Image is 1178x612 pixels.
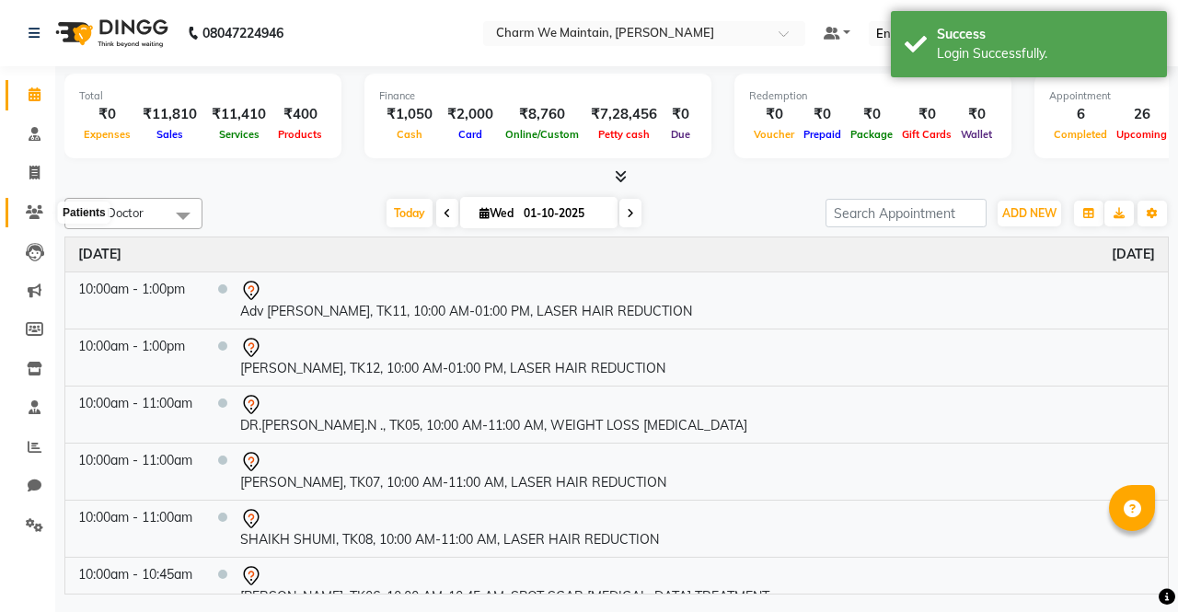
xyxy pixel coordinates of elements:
span: Upcoming [1112,128,1172,141]
div: ₹0 [664,104,697,125]
div: Login Successfully. [937,44,1153,64]
div: ₹400 [273,104,327,125]
span: Completed [1049,128,1112,141]
div: Success [937,25,1153,44]
div: Redemption [749,88,997,104]
td: 10:00am - 11:00am [65,386,205,443]
div: ₹1,050 [379,104,440,125]
div: ₹2,000 [440,104,501,125]
td: Adv [PERSON_NAME], TK11, 10:00 AM-01:00 PM, LASER HAIR REDUCTION [227,271,1168,329]
div: Patients [58,202,110,224]
td: 10:00am - 1:00pm [65,271,205,329]
div: ₹8,760 [501,104,583,125]
div: ₹0 [846,104,897,125]
td: 10:00am - 11:00am [65,500,205,557]
span: Voucher [749,128,799,141]
div: 26 [1112,104,1172,125]
a: October 1, 2025 [1112,245,1155,264]
span: Expenses [79,128,135,141]
span: Card [454,128,487,141]
div: Total [79,88,327,104]
span: Due [666,128,695,141]
td: DR.[PERSON_NAME].N ., TK05, 10:00 AM-11:00 AM, WEIGHT LOSS [MEDICAL_DATA] [227,386,1168,443]
a: October 1, 2025 [78,245,121,264]
span: Cash [392,128,427,141]
span: Online/Custom [501,128,583,141]
span: Sales [152,128,188,141]
td: 10:00am - 1:00pm [65,329,205,386]
div: 6 [1049,104,1112,125]
div: ₹7,28,456 [583,104,664,125]
th: October 1, 2025 [65,237,1168,272]
div: ₹11,810 [135,104,204,125]
button: ADD NEW [998,201,1061,226]
span: Services [214,128,264,141]
td: SHAIKH SHUMI, TK08, 10:00 AM-11:00 AM, LASER HAIR REDUCTION [227,500,1168,557]
td: [PERSON_NAME], TK07, 10:00 AM-11:00 AM, LASER HAIR REDUCTION [227,443,1168,500]
span: Prepaid [799,128,846,141]
span: Package [846,128,897,141]
b: 08047224946 [202,7,283,59]
input: Search Appointment [826,199,987,227]
div: Finance [379,88,697,104]
div: ₹0 [749,104,799,125]
img: logo [47,7,173,59]
div: ₹0 [79,104,135,125]
div: ₹0 [897,104,956,125]
td: [PERSON_NAME], TK12, 10:00 AM-01:00 PM, LASER HAIR REDUCTION [227,329,1168,386]
span: Today [387,199,433,227]
input: 2025-10-01 [518,200,610,227]
span: Petty cash [594,128,654,141]
span: Wallet [956,128,997,141]
span: Products [273,128,327,141]
div: ₹0 [956,104,997,125]
span: Wed [475,206,518,220]
span: Gift Cards [897,128,956,141]
div: ₹0 [799,104,846,125]
div: ₹11,410 [204,104,273,125]
td: 10:00am - 11:00am [65,443,205,500]
span: ADD NEW [1002,206,1057,220]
